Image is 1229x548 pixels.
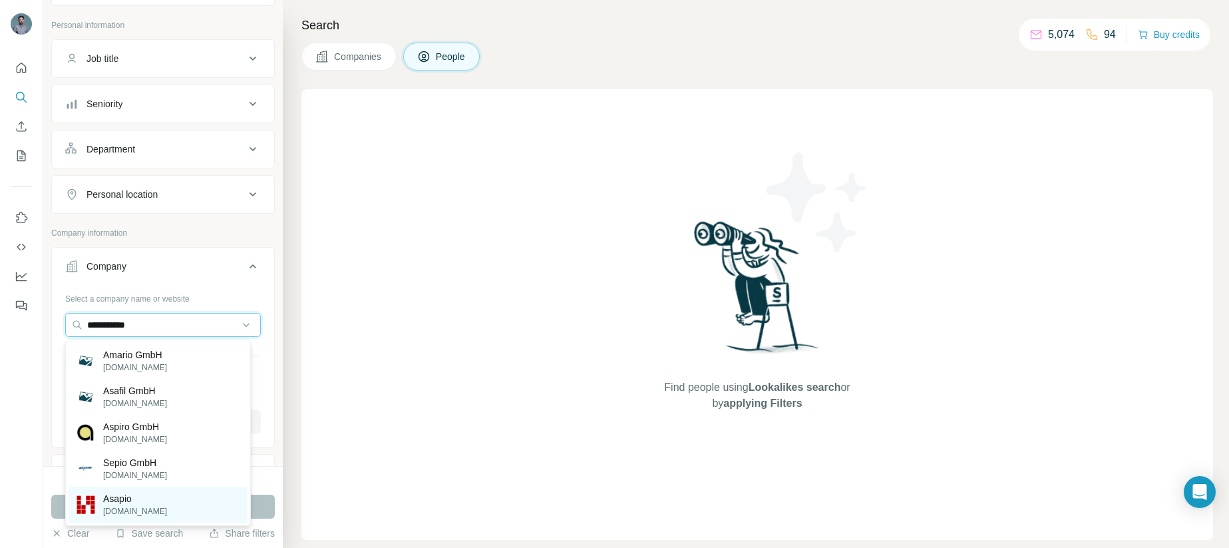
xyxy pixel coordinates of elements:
button: Seniority [52,88,274,120]
div: Personal location [87,188,158,201]
p: 5,074 [1048,27,1075,43]
p: [DOMAIN_NAME] [103,433,167,445]
button: Department [52,133,274,165]
img: Asapio [77,495,95,514]
p: [DOMAIN_NAME] [103,469,167,481]
p: Company information [51,227,275,239]
div: Open Intercom Messenger [1184,476,1216,508]
p: Asapio [103,492,167,505]
p: Amario GmbH [103,348,167,362]
span: Companies [334,50,383,63]
button: Use Surfe API [11,235,32,259]
p: Aspiro GmbH [103,420,167,433]
h4: Search [301,16,1213,35]
p: [DOMAIN_NAME] [103,362,167,374]
button: My lists [11,144,32,168]
button: Clear [51,527,89,540]
p: [DOMAIN_NAME] [103,505,167,517]
span: Lookalikes search [749,382,841,393]
button: Dashboard [11,264,32,288]
button: Quick start [11,56,32,80]
p: Personal information [51,19,275,31]
p: [DOMAIN_NAME] [103,398,167,410]
button: Share filters [209,527,275,540]
p: 94 [1104,27,1116,43]
button: Save search [115,527,183,540]
img: Surfe Illustration - Woman searching with binoculars [688,218,826,366]
button: Buy credits [1138,25,1200,44]
button: Feedback [11,294,32,318]
div: Department [87,142,135,156]
button: Search [11,85,32,109]
img: Surfe Illustration - Stars [757,142,877,262]
img: Asafil GmbH [77,388,95,406]
p: Sepio GmbH [103,456,167,469]
span: People [436,50,466,63]
span: Find people using or by [651,380,864,411]
button: Job title [52,43,274,75]
div: Company [87,260,126,273]
button: Enrich CSV [11,115,32,138]
span: applying Filters [723,398,802,409]
img: Avatar [11,13,32,35]
p: Asafil GmbH [103,384,167,398]
img: Amario GmbH [77,352,95,370]
div: Select a company name or website [65,288,261,305]
button: Personal location [52,178,274,210]
div: Seniority [87,97,122,111]
button: Industry [52,457,274,489]
button: Company [52,250,274,288]
img: Sepio GmbH [77,459,95,478]
button: Use Surfe on LinkedIn [11,206,32,230]
div: Job title [87,52,118,65]
img: Aspiro GmbH [77,423,95,442]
